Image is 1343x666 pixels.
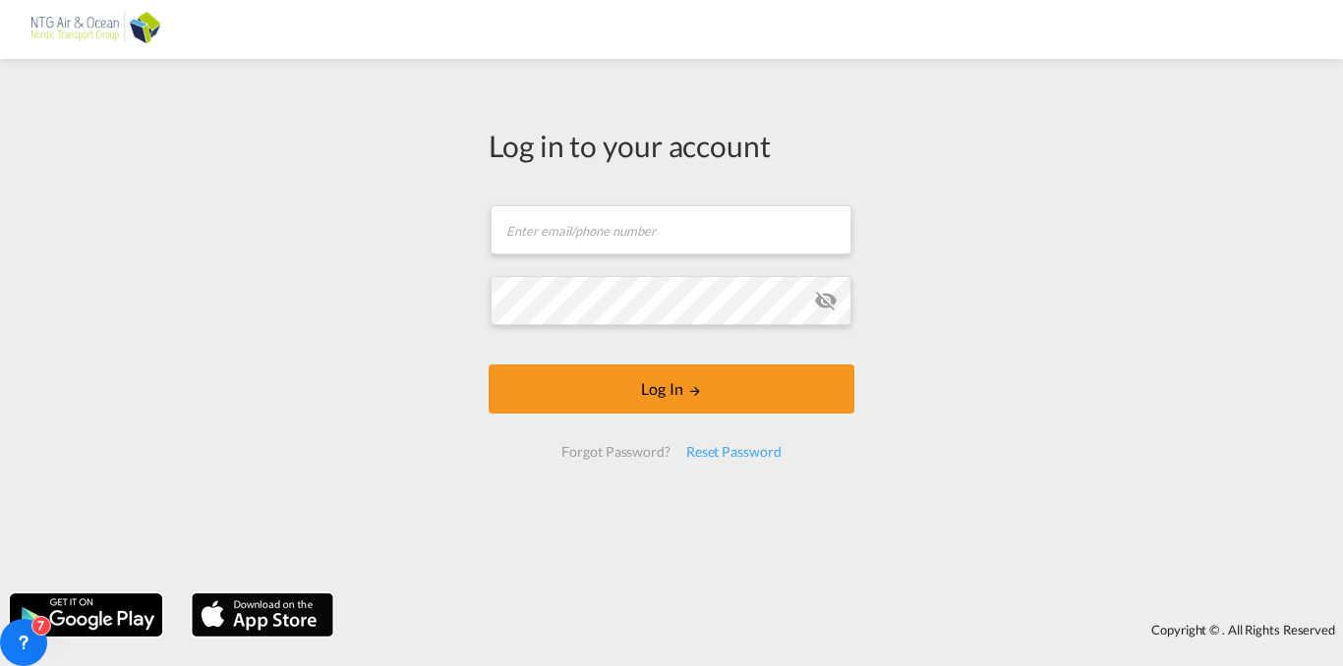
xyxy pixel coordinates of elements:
div: Forgot Password? [554,434,677,470]
div: Reset Password [678,434,789,470]
img: google.png [8,591,164,638]
button: LOGIN [489,364,854,414]
div: Log in to your account [489,125,854,166]
div: Copyright © . All Rights Reserved [343,613,1343,646]
input: Enter email/phone number [491,205,851,254]
md-icon: icon-eye-off [814,289,838,312]
img: af31b1c0b01f11ecbc353f8e72265e29.png [29,8,162,52]
img: apple.png [190,591,335,638]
